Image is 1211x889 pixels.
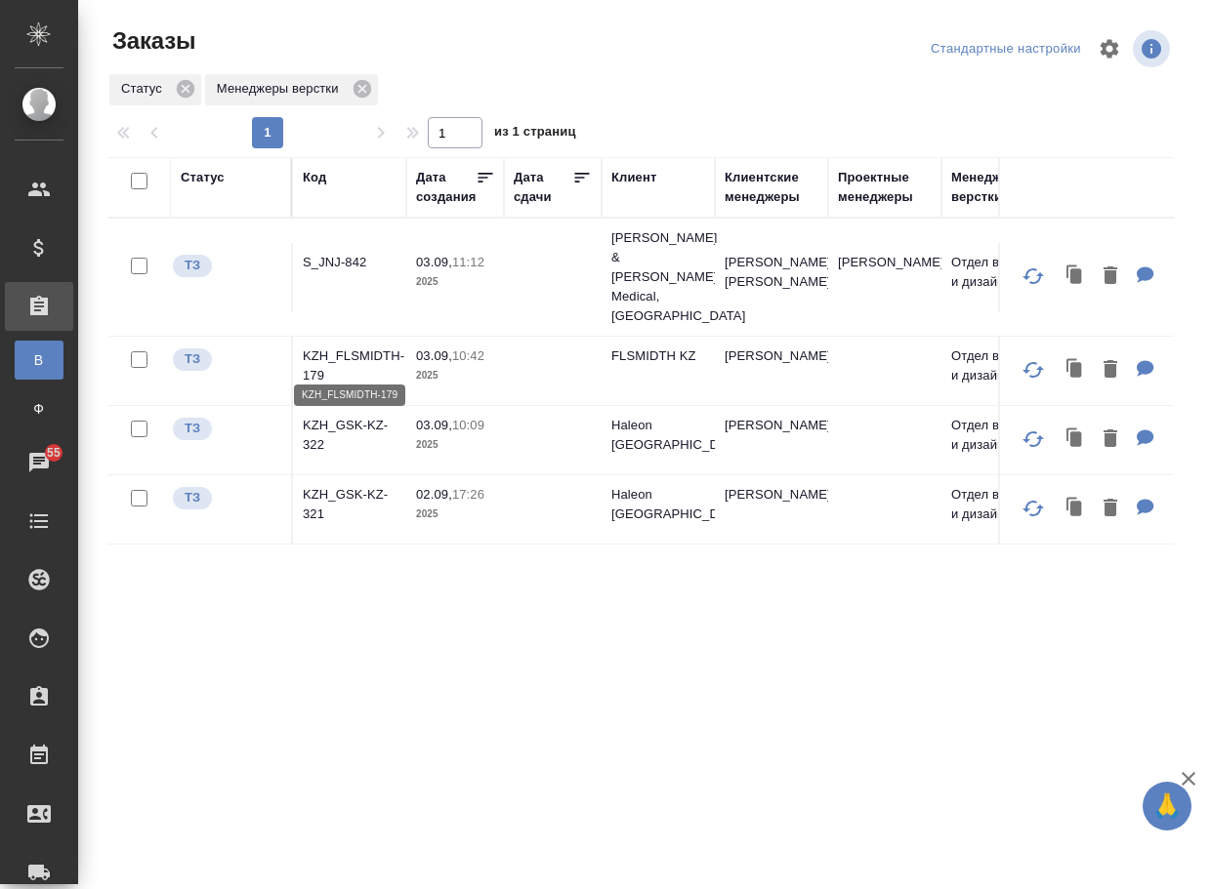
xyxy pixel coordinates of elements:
p: FLSMIDTH KZ [611,346,705,366]
a: В [15,341,63,380]
button: Обновить [1010,485,1057,532]
td: [PERSON_NAME] [715,337,828,405]
p: ТЗ [185,349,200,369]
button: Обновить [1010,253,1057,300]
button: Обновить [1010,416,1057,463]
button: Клонировать [1057,420,1094,460]
p: S_JNJ-842 [303,253,397,272]
a: 55 [5,438,73,487]
p: 2025 [416,272,494,292]
button: Удалить [1094,489,1127,529]
p: 11:12 [452,255,484,269]
div: Проектные менеджеры [838,168,932,207]
span: 55 [35,443,72,463]
button: Обновить [1010,346,1057,393]
button: 🙏 [1143,782,1191,830]
div: Дата сдачи [514,168,572,207]
p: Отдел верстки и дизайна [951,253,1045,292]
p: 03.09, [416,418,452,432]
td: [PERSON_NAME] [715,406,828,474]
td: [PERSON_NAME], [PERSON_NAME] [715,243,828,311]
p: ТЗ [185,256,200,275]
p: 02.09, [416,487,452,502]
button: Удалить [1094,257,1127,297]
div: Дата создания [416,168,476,207]
button: Удалить [1094,350,1127,390]
span: Посмотреть информацию [1133,30,1174,67]
p: KZH_FLSMIDTH-179 [303,346,397,385]
span: Настроить таблицу [1086,25,1133,72]
div: Менеджеры верстки [205,74,378,105]
span: 🙏 [1150,786,1184,827]
p: KZH_GSK-KZ-321 [303,485,397,524]
div: split button [926,34,1086,64]
div: Статус [181,168,225,187]
td: [PERSON_NAME] [715,475,828,544]
p: 2025 [416,505,494,524]
p: Haleon [GEOGRAPHIC_DATA] [611,416,705,455]
td: [PERSON_NAME] [828,243,941,311]
p: ТЗ [185,419,200,438]
p: ТЗ [185,488,200,507]
span: Заказы [107,25,195,57]
p: [PERSON_NAME] & [PERSON_NAME] Medical, [GEOGRAPHIC_DATA] [611,228,705,326]
button: Удалить [1094,420,1127,460]
span: В [24,350,54,370]
div: Выставляет КМ при отправке заказа на расчет верстке (для тикета) или для уточнения сроков на прои... [171,253,281,279]
p: 03.09, [416,255,452,269]
a: Ф [15,389,63,428]
div: Менеджеры верстки [951,168,1045,207]
button: Клонировать [1057,489,1094,529]
p: 17:26 [452,487,484,502]
p: Статус [121,79,169,99]
p: Отдел верстки и дизайна [951,416,1045,455]
p: 03.09, [416,348,452,363]
p: 10:42 [452,348,484,363]
button: Клонировать [1057,350,1094,390]
p: KZH_GSK-KZ-322 [303,416,397,455]
div: Выставляет КМ при отправке заказа на расчет верстке (для тикета) или для уточнения сроков на прои... [171,346,281,373]
div: Клиентские менеджеры [725,168,818,207]
div: Статус [109,74,201,105]
p: 2025 [416,435,494,455]
div: Выставляет КМ при отправке заказа на расчет верстке (для тикета) или для уточнения сроков на прои... [171,416,281,442]
div: Выставляет КМ при отправке заказа на расчет верстке (для тикета) или для уточнения сроков на прои... [171,485,281,511]
p: 2025 [416,366,494,385]
p: Менеджеры верстки [217,79,346,99]
p: Haleon [GEOGRAPHIC_DATA] [611,485,705,524]
p: 10:09 [452,418,484,432]
p: Отдел верстки и дизайна [951,485,1045,524]
button: Клонировать [1057,257,1094,297]
span: Ф [24,399,54,419]
div: Код [303,168,326,187]
p: Отдел верстки и дизайна [951,346,1045,385]
div: Клиент [611,168,656,187]
span: из 1 страниц [494,120,576,148]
